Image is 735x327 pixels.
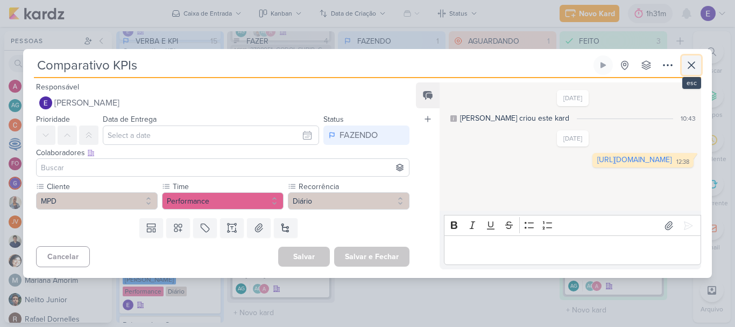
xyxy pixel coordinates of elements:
[103,126,319,145] input: Select a date
[46,181,158,192] label: Cliente
[340,129,378,142] div: FAZENDO
[36,147,409,158] div: Colaboradores
[103,115,157,124] label: Data de Entrega
[36,246,90,267] button: Cancelar
[36,93,409,113] button: [PERSON_NAME]
[39,96,52,109] img: Eduardo Quaresma
[676,158,689,166] div: 12:38
[444,215,701,236] div: Editor toolbar
[298,181,409,192] label: Recorrência
[36,115,70,124] label: Prioridade
[54,96,119,109] span: [PERSON_NAME]
[597,155,672,164] a: [URL][DOMAIN_NAME]
[323,126,409,145] button: FAZENDO
[39,161,407,174] input: Buscar
[682,77,701,89] div: esc
[460,113,569,124] div: [PERSON_NAME] criou este kard
[162,192,284,210] button: Performance
[288,192,409,210] button: Diário
[323,115,344,124] label: Status
[36,82,79,92] label: Responsável
[599,61,607,69] div: Ligar relógio
[681,114,696,123] div: 10:43
[34,55,591,75] input: Kard Sem Título
[444,235,701,265] div: Editor editing area: main
[172,181,284,192] label: Time
[36,192,158,210] button: MPD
